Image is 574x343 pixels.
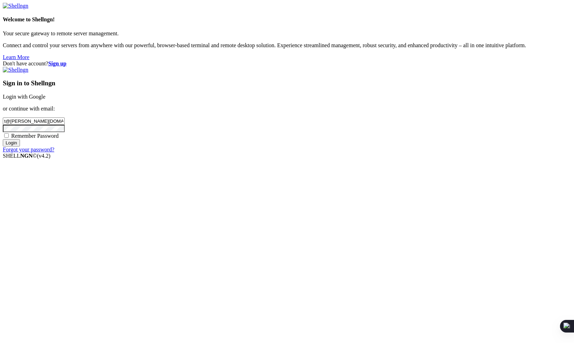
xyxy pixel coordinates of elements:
[4,133,9,138] input: Remember Password
[3,147,54,152] a: Forgot your password?
[11,133,59,139] span: Remember Password
[3,139,20,147] input: Login
[3,67,28,73] img: Shellngn
[3,94,45,100] a: Login with Google
[3,117,65,125] input: Email address
[37,153,51,159] span: 4.2.0
[48,60,66,66] a: Sign up
[3,16,571,23] h4: Welcome to Shellngn!
[3,60,571,67] div: Don't have account?
[3,54,29,60] a: Learn More
[3,3,28,9] img: Shellngn
[3,106,571,112] p: or continue with email:
[3,153,50,159] span: SHELL ©
[3,79,571,87] h3: Sign in to Shellngn
[3,30,571,37] p: Your secure gateway to remote server management.
[3,42,571,49] p: Connect and control your servers from anywhere with our powerful, browser-based terminal and remo...
[20,153,33,159] b: NGN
